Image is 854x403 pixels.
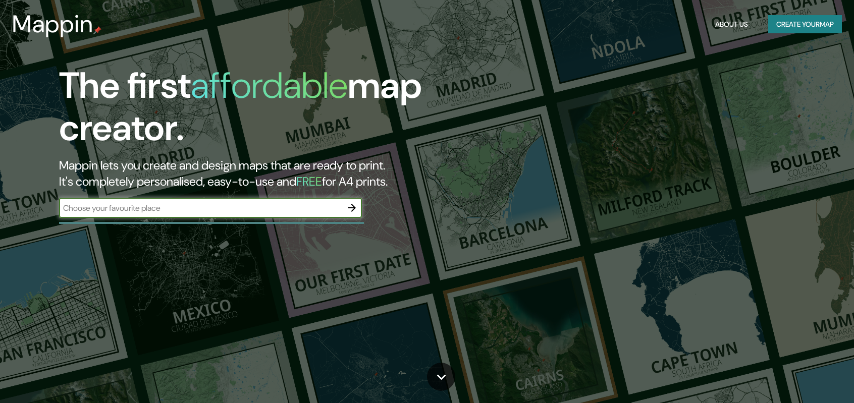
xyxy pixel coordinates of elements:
[59,157,486,190] h2: Mappin lets you create and design maps that are ready to print. It's completely personalised, eas...
[191,62,348,109] h1: affordable
[59,65,486,157] h1: The first map creator.
[768,15,842,34] button: Create yourmap
[12,10,93,38] h3: Mappin
[296,174,322,189] h5: FREE
[711,15,752,34] button: About Us
[59,202,342,214] input: Choose your favourite place
[93,26,101,34] img: mappin-pin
